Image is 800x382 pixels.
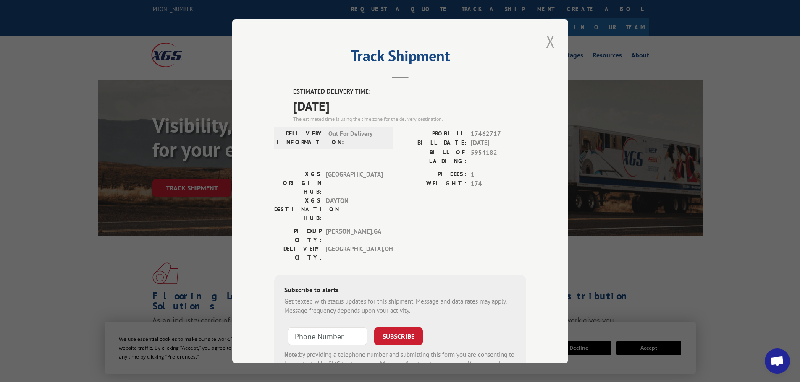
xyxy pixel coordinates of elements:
[284,296,516,315] div: Get texted with status updates for this shipment. Message and data rates may apply. Message frequ...
[400,179,467,189] label: WEIGHT:
[471,179,526,189] span: 174
[543,30,558,53] button: Close modal
[326,196,383,222] span: DAYTON
[293,87,526,96] label: ESTIMATED DELIVERY TIME:
[293,115,526,122] div: The estimated time is using the time zone for the delivery destination.
[293,96,526,115] span: [DATE]
[471,148,526,165] span: 5954182
[274,169,322,196] label: XGS ORIGIN HUB:
[284,350,299,358] strong: Note:
[326,244,383,262] span: [GEOGRAPHIC_DATA] , OH
[374,327,423,345] button: SUBSCRIBE
[328,129,385,146] span: Out For Delivery
[471,129,526,138] span: 17462717
[326,169,383,196] span: [GEOGRAPHIC_DATA]
[288,327,367,345] input: Phone Number
[471,169,526,179] span: 1
[274,50,526,66] h2: Track Shipment
[274,226,322,244] label: PICKUP CITY:
[274,196,322,222] label: XGS DESTINATION HUB:
[400,138,467,148] label: BILL DATE:
[277,129,324,146] label: DELIVERY INFORMATION:
[284,284,516,296] div: Subscribe to alerts
[326,226,383,244] span: [PERSON_NAME] , GA
[765,348,790,374] a: Open chat
[400,169,467,179] label: PIECES:
[400,129,467,138] label: PROBILL:
[274,244,322,262] label: DELIVERY CITY:
[471,138,526,148] span: [DATE]
[284,350,516,378] div: by providing a telephone number and submitting this form you are consenting to be contacted by SM...
[400,148,467,165] label: BILL OF LADING:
